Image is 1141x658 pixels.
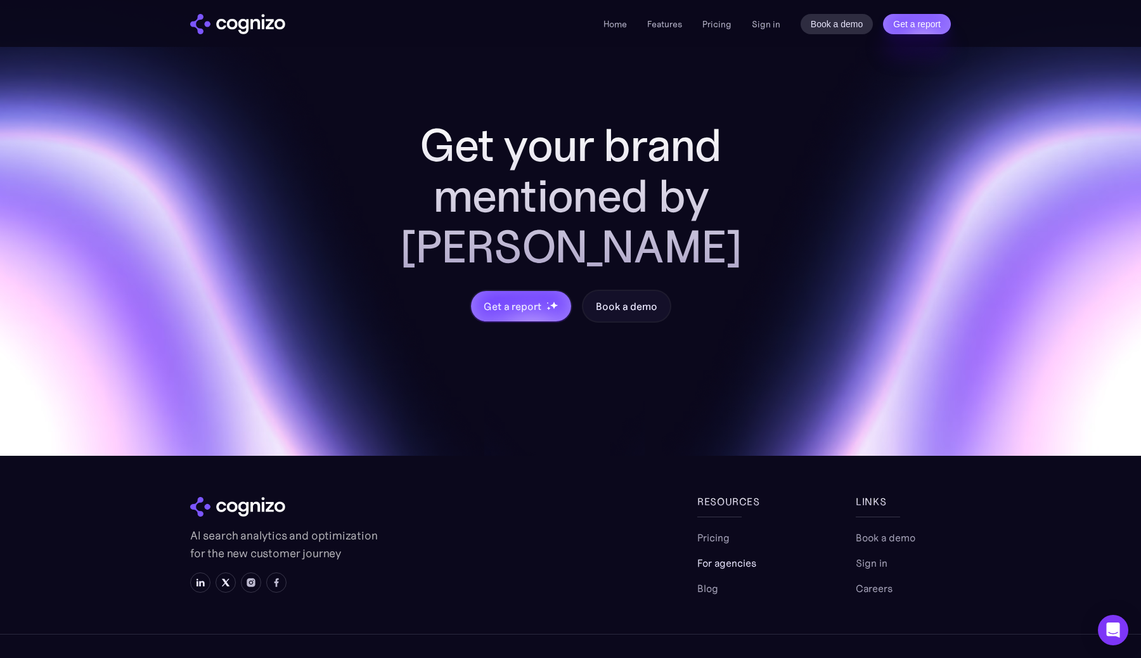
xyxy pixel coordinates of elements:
a: Home [603,18,627,30]
a: Blog [697,581,718,596]
img: star [550,301,558,309]
a: Pricing [697,530,730,545]
div: Book a demo [596,299,657,314]
div: Get a report [484,299,541,314]
a: Features [647,18,682,30]
a: Get a reportstarstarstar [470,290,572,323]
a: Pricing [702,18,732,30]
div: Resources [697,494,792,509]
img: star [546,302,548,304]
img: LinkedIn icon [195,577,205,588]
img: cognizo logo [190,14,285,34]
h2: Get your brand mentioned by [PERSON_NAME] [368,120,773,272]
a: Sign in [856,555,887,571]
a: Careers [856,581,893,596]
a: Book a demo [856,530,915,545]
img: star [546,306,551,311]
a: For agencies [697,555,756,571]
a: Sign in [752,16,780,32]
a: home [190,14,285,34]
p: AI search analytics and optimization for the new customer journey [190,527,380,562]
a: Book a demo [582,290,671,323]
div: Open Intercom Messenger [1098,615,1128,645]
img: cognizo logo [190,497,285,517]
a: Book a demo [801,14,873,34]
a: Get a report [883,14,951,34]
img: X icon [221,577,231,588]
div: links [856,494,951,509]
